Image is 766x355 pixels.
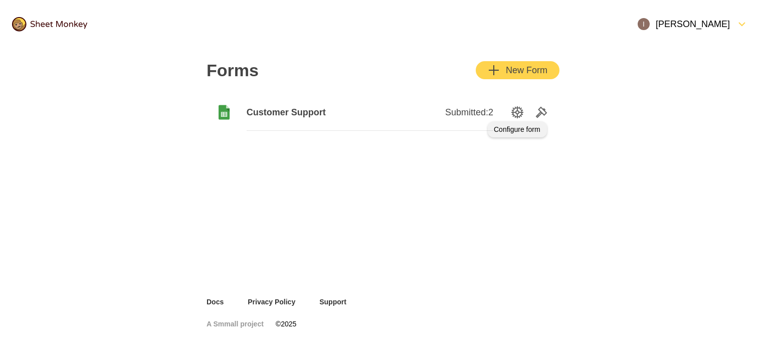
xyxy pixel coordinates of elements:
img: logo@2x.png [12,17,87,32]
div: [PERSON_NAME] [638,18,730,30]
div: Configure form [488,121,547,137]
svg: Add [488,64,500,76]
a: Docs [207,297,224,307]
a: Privacy Policy [248,297,295,307]
svg: FormDown [736,18,748,30]
div: New Form [488,64,547,76]
span: © 2025 [276,319,296,329]
button: Open Menu [632,12,754,36]
a: A Smmall project [207,319,264,329]
span: Customer Support [247,106,370,118]
span: Submitted: 2 [445,106,493,118]
h2: Forms [207,60,259,80]
a: Support [319,297,346,307]
svg: Tools [535,106,547,118]
svg: SettingsOption [511,106,523,118]
button: AddNew Form [476,61,559,79]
